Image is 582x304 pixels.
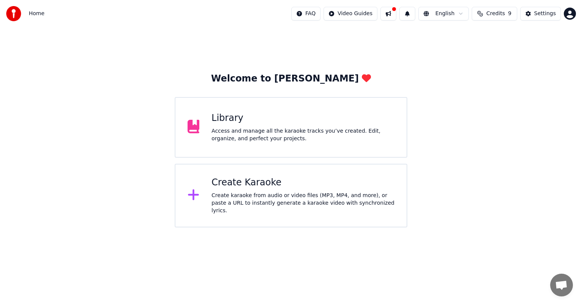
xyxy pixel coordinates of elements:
[211,127,394,143] div: Access and manage all the karaoke tracks you’ve created. Edit, organize, and perfect your projects.
[29,10,44,17] nav: breadcrumb
[472,7,517,20] button: Credits9
[211,192,394,215] div: Create karaoke from audio or video files (MP3, MP4, and more), or paste a URL to instantly genera...
[534,10,556,17] div: Settings
[211,177,394,189] div: Create Karaoke
[324,7,377,20] button: Video Guides
[29,10,44,17] span: Home
[520,7,561,20] button: Settings
[486,10,505,17] span: Credits
[6,6,21,21] img: youka
[508,10,512,17] span: 9
[211,73,371,85] div: Welcome to [PERSON_NAME]
[291,7,321,20] button: FAQ
[550,274,573,296] a: Open chat
[211,112,394,124] div: Library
